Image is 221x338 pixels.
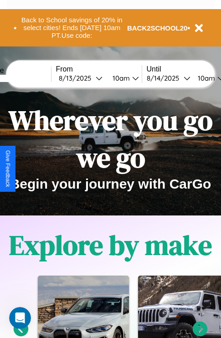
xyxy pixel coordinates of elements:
[147,74,184,82] div: 8 / 14 / 2025
[193,74,217,82] div: 10am
[56,73,105,83] button: 8/13/2025
[127,24,188,32] b: BACK2SCHOOL20
[108,74,132,82] div: 10am
[105,73,142,83] button: 10am
[9,226,212,264] h1: Explore by make
[5,150,11,187] div: Give Feedback
[56,65,142,73] label: From
[9,307,31,329] iframe: Intercom live chat
[17,14,127,42] button: Back to School savings of 20% in select cities! Ends [DATE] 10am PT.Use code:
[59,74,96,82] div: 8 / 13 / 2025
